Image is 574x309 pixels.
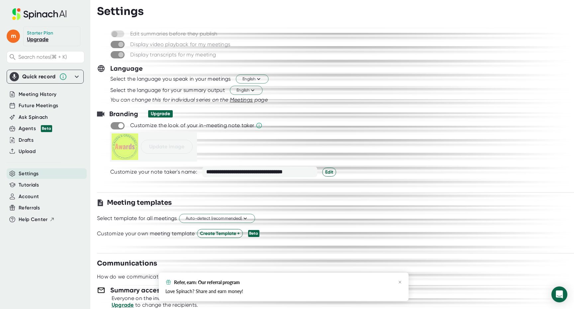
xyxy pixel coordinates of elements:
[107,198,172,208] h3: Meeting templates
[200,230,240,237] span: Create Template +
[7,30,20,43] span: m
[97,215,177,222] div: Select template for all meetings
[19,216,55,223] button: Help Center
[141,140,193,154] button: Update image
[19,170,39,178] button: Settings
[110,285,162,295] h3: Summary access
[230,86,262,95] button: English
[110,169,197,175] div: Customize your note taker's name:
[97,230,195,237] div: Customize your own meeting template
[19,125,52,132] button: Agents Beta
[130,31,217,37] div: Edit summaries before they publish
[110,63,143,73] h3: Language
[19,204,40,212] button: Referrals
[27,30,53,36] div: Starter Plan
[19,136,34,144] button: Drafts
[97,5,144,18] h3: Settings
[22,73,56,80] div: Quick record
[236,75,268,84] button: English
[19,216,48,223] span: Help Center
[237,87,256,94] span: English
[19,114,48,121] button: Ask Spinach
[242,76,262,82] span: English
[325,169,333,176] span: Edit
[130,51,216,58] div: Display transcripts for my meeting
[112,302,134,308] a: Upgrade
[19,125,52,132] div: Agents
[230,96,253,104] button: Meetings
[97,273,187,280] div: How do we communicate with you?
[551,286,567,302] div: Open Intercom Messenger
[110,76,231,82] div: Select the language you speak in your meetings
[322,168,336,177] button: Edit
[19,91,56,98] button: Meeting History
[97,259,157,269] h3: Communications
[10,70,81,83] div: Quick record
[109,109,138,119] h3: Branding
[27,36,48,42] a: Upgrade
[18,54,67,60] span: Search notes (⌘ + K)
[19,193,39,200] button: Account
[112,133,138,160] img: picture
[130,41,230,48] div: Display video playback for my meetings
[149,143,184,151] span: Update image
[19,148,36,155] button: Upload
[179,214,255,223] button: Auto-detect (recommended)
[19,181,39,189] button: Tutorials
[151,111,170,117] div: Upgrade
[19,102,58,110] button: Future Meetings
[110,97,268,103] i: You can change this for individual series on the page
[186,215,248,222] span: Auto-detect (recommended)
[41,125,52,132] div: Beta
[112,295,574,302] div: Everyone on the invite receives the summary.
[130,122,254,129] div: Customize the look of your in-meeting note taker
[248,230,259,237] div: Beta
[197,229,243,238] button: Create Template +
[112,302,574,308] div: to change the recipients.
[110,87,225,94] div: Select the language for your summary output
[230,97,253,103] span: Meetings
